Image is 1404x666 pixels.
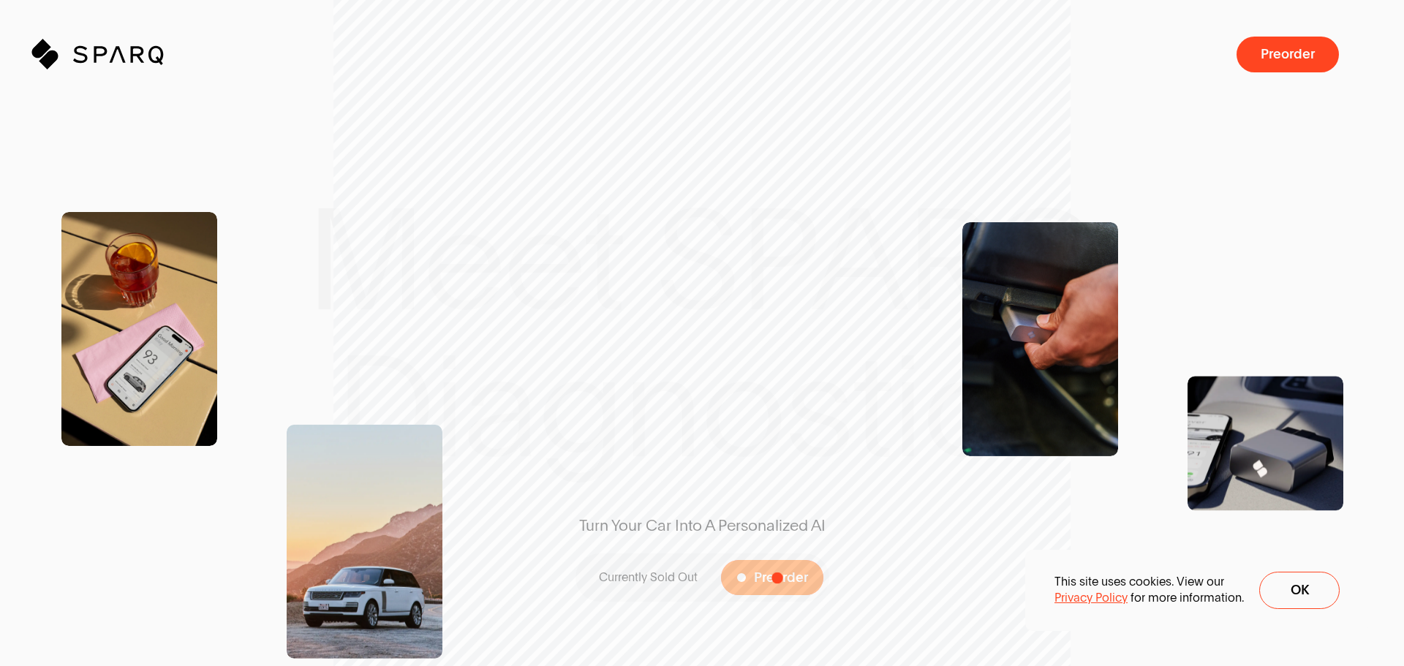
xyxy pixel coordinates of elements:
[287,425,442,659] img: Range Rover Scenic Shot
[962,222,1118,456] img: SPARQ Diagnostics being inserting into an OBD Port
[754,571,808,585] span: Preorder
[548,515,856,536] span: Turn Your Car Into A Personalized AI
[1291,583,1309,597] span: Ok
[721,560,823,596] button: Preorder
[599,569,698,586] p: Currently Sold Out
[61,212,217,446] img: SPARQ app open in an iPhone on the Table
[1188,376,1343,510] img: Product Shot of a SPARQ Diagnostics Device
[1054,574,1245,607] p: This site uses cookies. View our for more information.
[1237,37,1339,72] button: Preorder a SPARQ Diagnostics Device
[1261,48,1315,61] span: Preorder
[1054,590,1128,606] a: Privacy Policy
[1259,572,1340,609] button: Ok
